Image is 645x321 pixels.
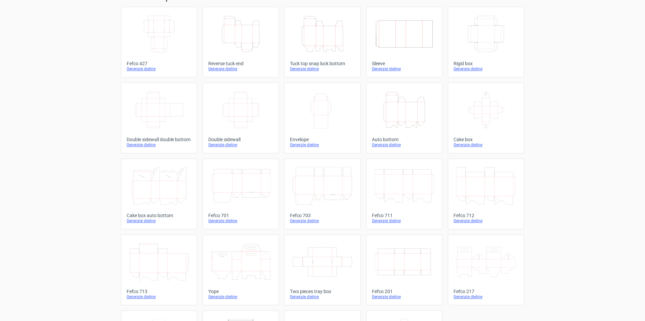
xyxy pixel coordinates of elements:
div: Generate dieline [454,218,518,224]
div: Fefco 713 [127,289,191,294]
div: Yope [208,289,273,294]
a: Fefco 712Generate dieline [448,159,524,229]
div: Generate dieline [208,142,273,148]
div: Generate dieline [127,66,191,72]
div: Generate dieline [290,142,355,148]
div: Generate dieline [127,294,191,299]
a: Fefco 701Generate dieline [203,159,279,229]
a: Auto bottomGenerate dieline [366,83,442,153]
div: Cake box [454,137,518,142]
div: Rigid box [454,61,518,66]
div: Generate dieline [290,218,355,224]
div: Fefco 712 [454,213,518,218]
div: Generate dieline [454,294,518,299]
div: Reverse tuck end [208,61,273,66]
a: Reverse tuck endGenerate dieline [203,7,279,77]
div: Fefco 427 [127,61,191,66]
a: EnvelopeGenerate dieline [284,83,360,153]
div: Two pieces tray box [290,289,355,294]
div: Generate dieline [290,294,355,299]
a: Double sidewallGenerate dieline [203,83,279,153]
a: Fefco 427Generate dieline [121,7,197,77]
div: Tuck top snap lock bottom [290,61,355,66]
a: Two pieces tray boxGenerate dieline [284,235,360,305]
div: Generate dieline [372,218,437,224]
a: SleeveGenerate dieline [366,7,442,77]
a: Double sidewall double bottomGenerate dieline [121,83,197,153]
a: Tuck top snap lock bottomGenerate dieline [284,7,360,77]
div: Fefco 703 [290,213,355,218]
div: Sleeve [372,61,437,66]
a: YopeGenerate dieline [203,235,279,305]
div: Double sidewall double bottom [127,137,191,142]
div: Cake box auto bottom [127,213,191,218]
a: Fefco 217Generate dieline [448,235,524,305]
div: Fefco 201 [372,289,437,294]
div: Fefco 217 [454,289,518,294]
div: Generate dieline [372,66,437,72]
div: Generate dieline [290,66,355,72]
div: Generate dieline [372,142,437,148]
div: Envelope [290,137,355,142]
div: Generate dieline [208,294,273,299]
div: Generate dieline [127,142,191,148]
a: Fefco 201Generate dieline [366,235,442,305]
div: Fefco 701 [208,213,273,218]
div: Generate dieline [454,142,518,148]
div: Fefco 711 [372,213,437,218]
div: Generate dieline [454,66,518,72]
div: Generate dieline [127,218,191,224]
a: Fefco 713Generate dieline [121,235,197,305]
div: Generate dieline [208,218,273,224]
a: Cake boxGenerate dieline [448,83,524,153]
a: Fefco 711Generate dieline [366,159,442,229]
a: Rigid boxGenerate dieline [448,7,524,77]
div: Generate dieline [208,66,273,72]
a: Cake box auto bottomGenerate dieline [121,159,197,229]
a: Fefco 703Generate dieline [284,159,360,229]
div: Double sidewall [208,137,273,142]
div: Auto bottom [372,137,437,142]
div: Generate dieline [372,294,437,299]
